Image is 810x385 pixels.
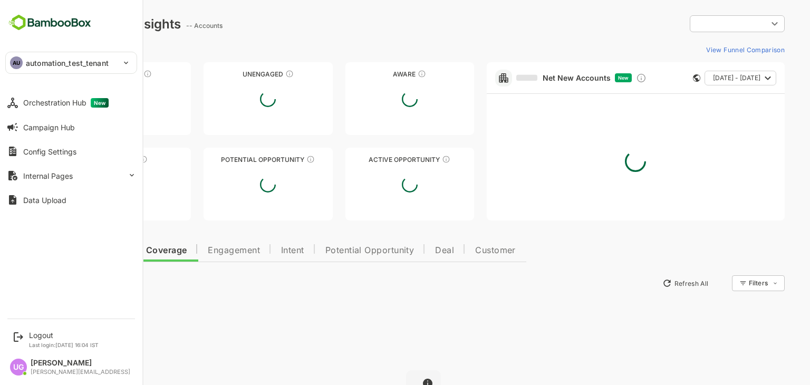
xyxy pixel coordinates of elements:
div: UG [10,359,27,376]
button: Campaign Hub [5,117,137,138]
span: New [91,98,109,108]
div: AU [10,56,23,69]
ag: -- Accounts [149,22,189,30]
button: New Insights [25,274,102,293]
div: Orchestration Hub [23,98,109,108]
p: automation_test_tenant [26,57,109,69]
div: These accounts have open opportunities which might be at any of the Sales Stages [405,155,413,163]
div: These accounts have not shown enough engagement and need nurturing [248,70,257,78]
div: Potential Opportunity [167,156,295,163]
div: Engaged [25,156,154,163]
div: ​ [653,14,748,33]
span: Potential Opportunity [288,246,378,255]
div: Logout [29,331,99,340]
div: Unreached [25,70,154,78]
span: Intent [244,246,267,255]
div: Data Upload [23,196,66,205]
button: Orchestration HubNew [5,92,137,113]
button: Config Settings [5,141,137,162]
div: These accounts have not been engaged with for a defined time period [107,70,115,78]
img: BambooboxFullLogoMark.5f36c76dfaba33ec1ec1367b70bb1252.svg [5,13,94,33]
div: Internal Pages [23,171,73,180]
button: Internal Pages [5,165,137,186]
div: Aware [308,70,437,78]
button: View Funnel Comparison [665,41,748,58]
span: Engagement [171,246,223,255]
button: Refresh All [621,275,676,292]
p: Last login: [DATE] 16:04 IST [29,342,99,348]
div: Unengaged [167,70,295,78]
span: Customer [438,246,479,255]
div: Discover new ICP-fit accounts showing engagement — via intent surges, anonymous website visits, L... [599,73,610,83]
button: Data Upload [5,189,137,210]
span: Data Quality and Coverage [36,246,150,255]
span: [DATE] - [DATE] [676,71,724,85]
div: Campaign Hub [23,123,75,132]
div: These accounts have just entered the buying cycle and need further nurturing [381,70,389,78]
div: Dashboard Insights [25,16,144,32]
span: New [581,75,592,81]
div: These accounts are warm, further nurturing would qualify them to MQAs [102,155,111,163]
button: [DATE] - [DATE] [668,71,739,85]
div: Active Opportunity [308,156,437,163]
div: Config Settings [23,147,76,156]
a: Net New Accounts [479,73,574,83]
span: Deal [398,246,417,255]
div: Filters [712,279,731,287]
div: This card does not support filter and segments [656,74,663,82]
div: [PERSON_NAME][EMAIL_ADDRESS] [31,369,130,376]
div: AUautomation_test_tenant [6,52,137,73]
div: These accounts are MQAs and can be passed on to Inside Sales [269,155,278,163]
div: [PERSON_NAME] [31,359,130,368]
div: Filters [711,274,748,293]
